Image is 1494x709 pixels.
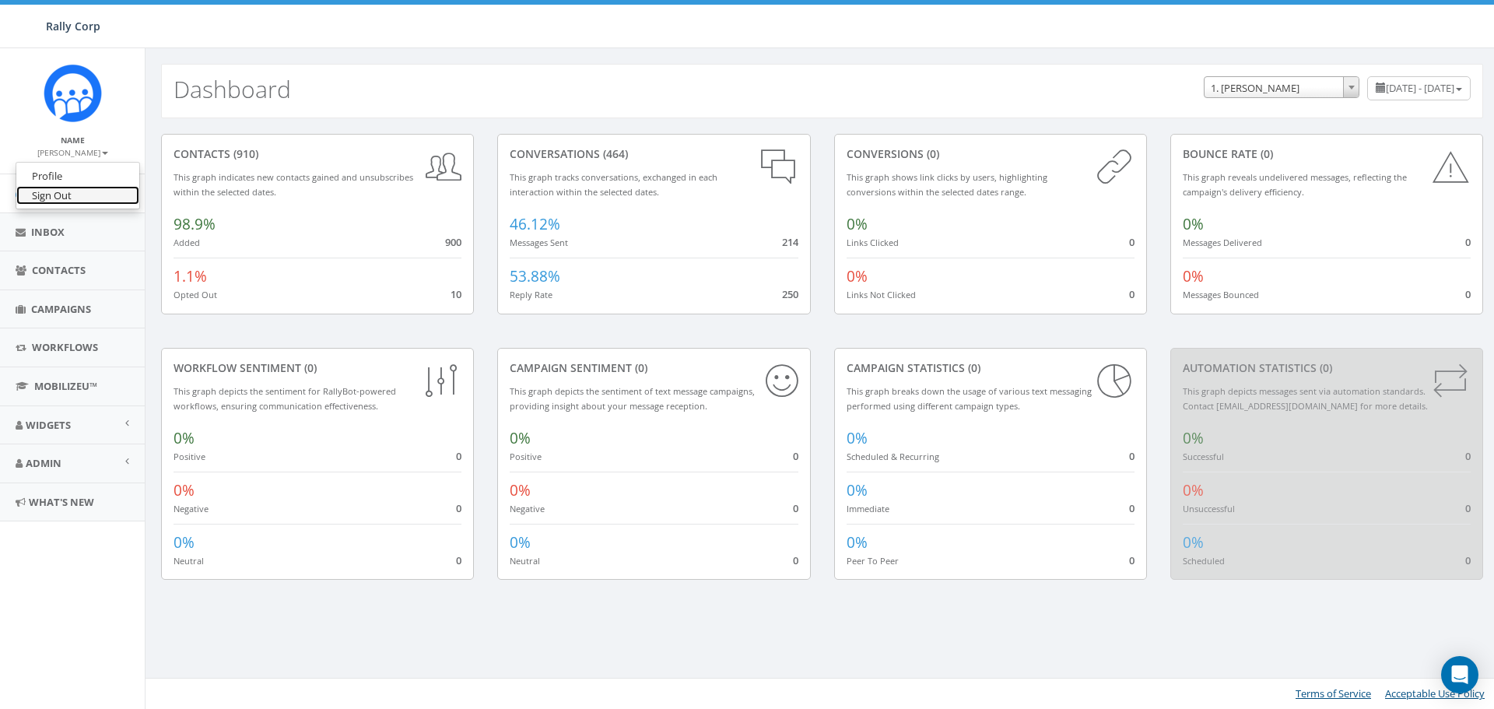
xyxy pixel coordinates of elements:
[1183,237,1262,248] small: Messages Delivered
[301,360,317,375] span: (0)
[61,135,85,146] small: Name
[510,480,531,500] span: 0%
[1204,76,1359,98] span: 1. James Martin
[847,451,939,462] small: Scheduled & Recurring
[1465,449,1471,463] span: 0
[174,480,195,500] span: 0%
[1465,553,1471,567] span: 0
[26,456,61,470] span: Admin
[600,146,628,161] span: (464)
[1129,501,1135,515] span: 0
[847,146,1135,162] div: conversions
[782,287,798,301] span: 250
[174,214,216,234] span: 98.9%
[1257,146,1273,161] span: (0)
[1183,428,1204,448] span: 0%
[1465,235,1471,249] span: 0
[510,385,755,412] small: This graph depicts the sentiment of text message campaigns, providing insight about your message ...
[16,167,139,186] a: Profile
[1183,360,1471,376] div: Automation Statistics
[847,555,899,567] small: Peer To Peer
[174,503,209,514] small: Negative
[1183,214,1204,234] span: 0%
[510,146,798,162] div: conversations
[174,237,200,248] small: Added
[1183,266,1204,286] span: 0%
[1441,656,1478,693] div: Open Intercom Messenger
[510,360,798,376] div: Campaign Sentiment
[1129,235,1135,249] span: 0
[174,451,205,462] small: Positive
[1183,171,1407,198] small: This graph reveals undelivered messages, reflecting the campaign's delivery efficiency.
[29,495,94,509] span: What's New
[174,555,204,567] small: Neutral
[174,360,461,376] div: Workflow Sentiment
[847,360,1135,376] div: Campaign Statistics
[174,532,195,553] span: 0%
[1129,287,1135,301] span: 0
[632,360,647,375] span: (0)
[1183,146,1471,162] div: Bounce Rate
[46,19,100,33] span: Rally Corp
[510,237,568,248] small: Messages Sent
[174,385,396,412] small: This graph depicts the sentiment for RallyBot-powered workflows, ensuring communication effective...
[37,147,108,158] small: [PERSON_NAME]
[847,289,916,300] small: Links Not Clicked
[174,266,207,286] span: 1.1%
[1465,287,1471,301] span: 0
[1317,360,1332,375] span: (0)
[1386,81,1454,95] span: [DATE] - [DATE]
[1183,555,1225,567] small: Scheduled
[26,418,71,432] span: Widgets
[847,503,889,514] small: Immediate
[1183,385,1428,412] small: This graph depicts messages sent via automation standards. Contact [EMAIL_ADDRESS][DOMAIN_NAME] f...
[230,146,258,161] span: (910)
[32,340,98,354] span: Workflows
[451,287,461,301] span: 10
[510,289,552,300] small: Reply Rate
[510,171,717,198] small: This graph tracks conversations, exchanged in each interaction within the selected dates.
[456,449,461,463] span: 0
[793,501,798,515] span: 0
[965,360,980,375] span: (0)
[847,266,868,286] span: 0%
[31,225,65,239] span: Inbox
[847,237,899,248] small: Links Clicked
[1129,553,1135,567] span: 0
[1183,532,1204,553] span: 0%
[793,553,798,567] span: 0
[1183,451,1224,462] small: Successful
[924,146,939,161] span: (0)
[37,145,108,159] a: [PERSON_NAME]
[1465,501,1471,515] span: 0
[32,263,86,277] span: Contacts
[510,266,560,286] span: 53.88%
[510,428,531,448] span: 0%
[847,480,868,500] span: 0%
[847,428,868,448] span: 0%
[510,214,560,234] span: 46.12%
[174,146,461,162] div: contacts
[1296,686,1371,700] a: Terms of Service
[174,428,195,448] span: 0%
[456,553,461,567] span: 0
[44,64,102,122] img: Icon_1.png
[510,555,540,567] small: Neutral
[174,76,291,102] h2: Dashboard
[31,302,91,316] span: Campaigns
[510,451,542,462] small: Positive
[782,235,798,249] span: 214
[1129,449,1135,463] span: 0
[456,501,461,515] span: 0
[847,385,1092,412] small: This graph breaks down the usage of various text messaging performed using different campaign types.
[1183,289,1259,300] small: Messages Bounced
[1183,503,1235,514] small: Unsuccessful
[1385,686,1485,700] a: Acceptable Use Policy
[174,289,217,300] small: Opted Out
[510,532,531,553] span: 0%
[847,171,1047,198] small: This graph shows link clicks by users, highlighting conversions within the selected dates range.
[847,532,868,553] span: 0%
[174,171,413,198] small: This graph indicates new contacts gained and unsubscribes within the selected dates.
[847,214,868,234] span: 0%
[793,449,798,463] span: 0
